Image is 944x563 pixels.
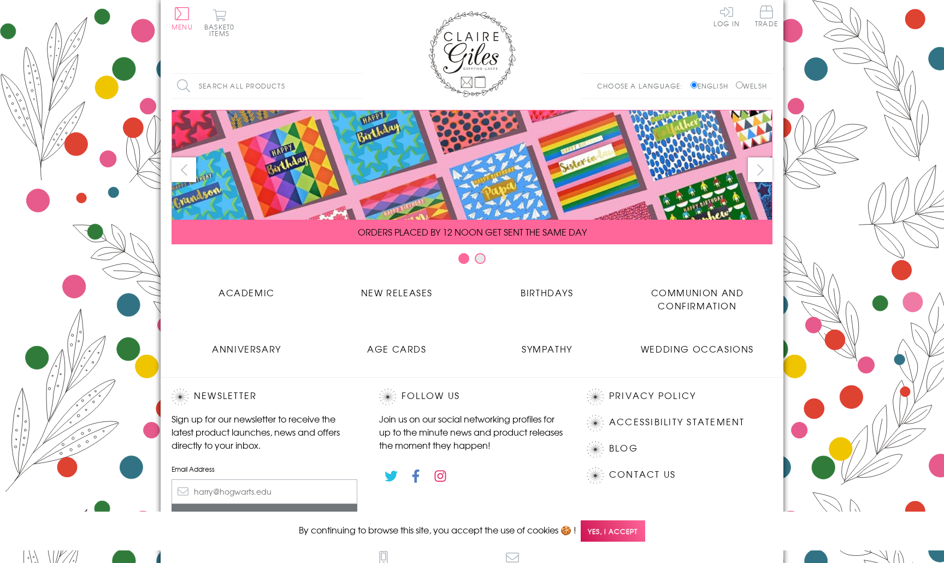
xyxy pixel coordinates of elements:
button: Basket0 items [204,9,234,37]
span: New Releases [361,286,433,299]
p: Sign up for our newsletter to receive the latest product launches, news and offers directly to yo... [172,412,357,451]
div: Carousel Pagination [172,253,772,269]
h2: Newsletter [172,389,357,405]
a: Trade [755,5,778,29]
p: Choose a language: [597,81,688,91]
label: English [691,81,734,91]
label: Email Address [172,464,357,474]
span: Trade [755,5,778,27]
a: Accessibility Statement [609,415,745,430]
a: New Releases [322,278,472,299]
button: Carousel Page 2 [475,253,486,264]
span: Menu [172,22,193,32]
a: Privacy Policy [609,389,696,403]
label: Welsh [736,81,767,91]
span: Birthdays [521,286,573,299]
input: Subscribe [172,504,357,529]
span: Wedding Occasions [641,342,754,355]
span: Communion and Confirmation [651,286,744,312]
span: 0 items [209,22,234,38]
h2: Follow Us [379,389,565,405]
button: prev [172,157,196,182]
a: Wedding Occasions [622,334,772,355]
button: Carousel Page 1 (Current Slide) [458,253,469,264]
img: Claire Giles Greetings Cards [428,11,516,97]
span: ORDERS PLACED BY 12 NOON GET SENT THE SAME DAY [358,225,587,238]
input: Welsh [736,81,743,89]
input: harry@hogwarts.edu [172,479,357,504]
span: Age Cards [367,342,426,355]
a: Anniversary [172,334,322,355]
input: English [691,81,698,89]
a: Sympathy [472,334,622,355]
a: Age Cards [322,334,472,355]
input: Search all products [172,74,363,98]
span: Anniversary [212,342,281,355]
a: Birthdays [472,278,622,299]
a: Communion and Confirmation [622,278,772,312]
button: next [748,157,772,182]
a: Contact Us [609,467,676,482]
span: Sympathy [522,342,573,355]
button: Menu [172,7,193,30]
input: Search [352,74,363,98]
a: Academic [172,278,322,299]
a: Blog [609,441,638,456]
p: Join us on our social networking profiles for up to the minute news and product releases the mome... [379,412,565,451]
span: Yes, I accept [581,520,645,542]
a: Log In [713,5,740,27]
span: Academic [219,286,275,299]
